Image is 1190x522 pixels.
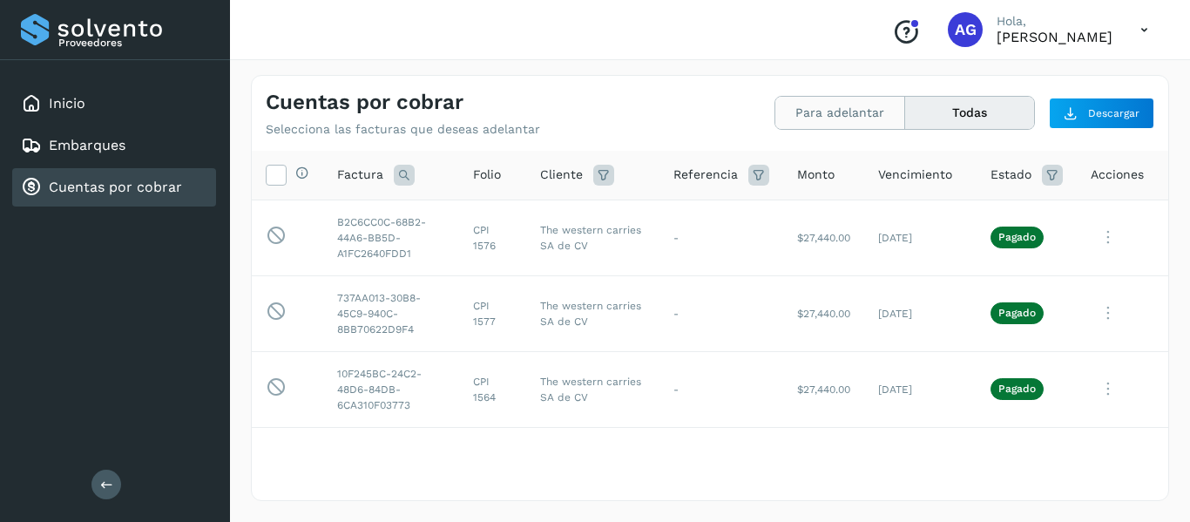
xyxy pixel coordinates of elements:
a: Inicio [49,95,85,112]
span: Factura [337,166,383,184]
p: Selecciona las facturas que deseas adelantar [266,122,540,137]
td: The western carries SA de CV [526,427,659,503]
td: $27,440.00 [783,200,864,275]
td: The western carries SA de CV [526,200,659,275]
div: Cuentas por cobrar [12,168,216,207]
td: CPI 1564 [459,351,526,427]
h4: Cuentas por cobrar [266,90,463,115]
td: CPI 1576 [459,200,526,275]
td: $27,440.00 [783,351,864,427]
span: Referencia [673,166,738,184]
td: 737AA013-30B8-45C9-940C-8BB70622D9F4 [323,275,459,351]
div: Inicio [12,85,216,123]
td: [DATE] [864,351,977,427]
span: Monto [797,166,835,184]
td: CPI 1577 [459,275,526,351]
td: $27,440.00 [783,427,864,503]
button: Todas [905,97,1034,129]
p: Pagado [998,383,1036,395]
span: Folio [473,166,501,184]
p: Pagado [998,231,1036,243]
p: Hola, [997,14,1112,29]
td: The western carries SA de CV [526,275,659,351]
p: Proveedores [58,37,209,49]
div: Embarques [12,126,216,165]
td: [DATE] [864,200,977,275]
span: Estado [991,166,1031,184]
span: Vencimiento [878,166,952,184]
p: ALFONSO García Flores [997,29,1112,45]
td: $27,440.00 [783,275,864,351]
p: Pagado [998,307,1036,319]
td: CPI 1552 [459,427,526,503]
a: Cuentas por cobrar [49,179,182,195]
button: Para adelantar [775,97,905,129]
td: [DATE] [864,427,977,503]
td: B2C6CC0C-68B2-44A6-BB5D-A1FC2640FDD1 [323,200,459,275]
td: - [659,200,783,275]
td: The western carries SA de CV [526,351,659,427]
button: Descargar [1049,98,1154,129]
span: Cliente [540,166,583,184]
td: - [659,427,783,503]
td: 10F245BC-24C2-48D6-84DB-6CA310F03773 [323,351,459,427]
td: - [659,275,783,351]
td: - [659,351,783,427]
td: [DATE] [864,275,977,351]
a: Embarques [49,137,125,153]
span: Descargar [1088,105,1139,121]
span: Acciones [1091,166,1144,184]
td: 8916955A-2E6F-4E8E-9DCF-B4D032230B2A [323,427,459,503]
